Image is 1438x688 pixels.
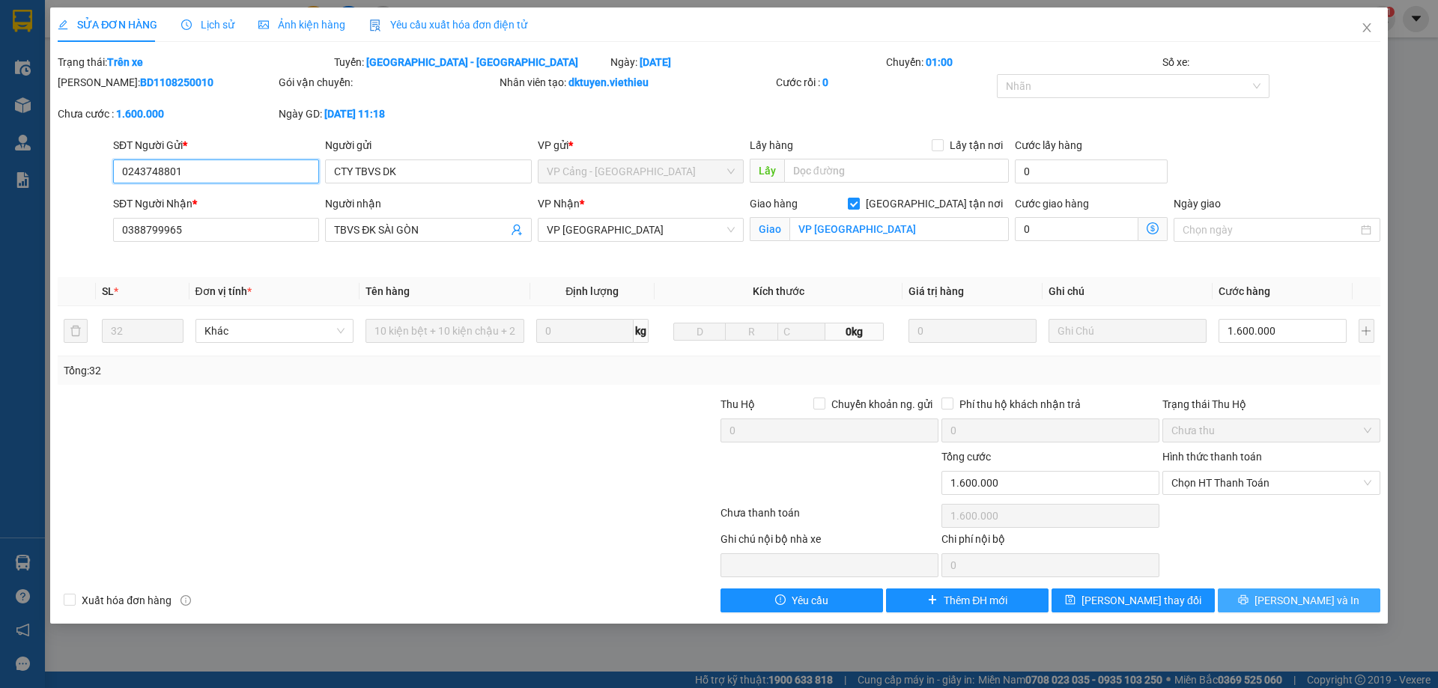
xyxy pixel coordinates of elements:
span: plus [927,594,938,606]
span: close [1361,22,1373,34]
button: delete [64,319,88,343]
input: Cước giao hàng [1015,217,1138,241]
span: Kích thước [753,285,804,297]
b: [GEOGRAPHIC_DATA] - [GEOGRAPHIC_DATA] [366,56,578,68]
div: Chưa cước : [58,106,276,122]
span: Ảnh kiện hàng [258,19,345,31]
span: clock-circle [181,19,192,30]
span: [GEOGRAPHIC_DATA] tận nơi [860,195,1009,212]
div: Tổng: 32 [64,362,555,379]
div: VP gửi [538,137,744,153]
input: Cước lấy hàng [1015,159,1168,183]
span: Lấy [750,159,784,183]
span: dollar-circle [1147,222,1159,234]
span: Chuyển khoản ng. gửi [825,396,938,413]
img: icon [369,19,381,31]
button: Close [1346,7,1388,49]
span: SL [102,285,114,297]
button: exclamation-circleYêu cầu [720,588,883,612]
span: Giao [750,217,789,241]
input: R [725,323,778,341]
span: Tổng cước [941,451,991,463]
div: [PERSON_NAME]: [58,74,276,91]
div: Chưa thanh toán [719,505,940,531]
b: 1.600.000 [116,108,164,120]
label: Cước lấy hàng [1015,139,1082,151]
span: VP Nhận [538,198,580,210]
div: Gói vận chuyển: [279,74,497,91]
div: SĐT Người Gửi [113,137,319,153]
b: 0 [822,76,828,88]
b: Trên xe [107,56,143,68]
div: Người gửi [325,137,531,153]
span: Giá trị hàng [908,285,964,297]
b: BD1108250010 [140,76,213,88]
input: VD: Bàn, Ghế [365,319,524,343]
span: Định lượng [565,285,619,297]
span: Chọn HT Thanh Toán [1171,472,1371,494]
input: 0 [908,319,1036,343]
span: user-add [511,224,523,236]
b: 01:00 [926,56,953,68]
span: picture [258,19,269,30]
span: SỬA ĐƠN HÀNG [58,19,157,31]
span: Tên hàng [365,285,410,297]
span: Thu Hộ [720,398,755,410]
th: Ghi chú [1043,277,1213,306]
span: Yêu cầu xuất hóa đơn điện tử [369,19,527,31]
span: VP Cảng - Hà Nội [547,160,735,183]
div: Người nhận [325,195,531,212]
span: save [1065,594,1076,606]
span: exclamation-circle [775,594,786,606]
span: Lấy tận nơi [944,137,1009,153]
span: printer [1238,594,1249,606]
label: Hình thức thanh toán [1162,451,1262,463]
span: Giao hàng [750,198,798,210]
div: Chuyến: [885,54,1161,70]
input: C [777,323,825,341]
span: info-circle [180,595,191,606]
div: Ngày GD: [279,106,497,122]
div: Trạng thái: [56,54,333,70]
div: SĐT Người Nhận [113,195,319,212]
span: 0kg [825,323,884,341]
span: Khác [204,320,345,342]
span: VP Sài Gòn [547,219,735,241]
input: D [673,323,726,341]
label: Ngày giao [1174,198,1221,210]
span: kg [634,319,649,343]
div: Cước rồi : [776,74,994,91]
button: save[PERSON_NAME] thay đổi [1052,588,1214,612]
span: [PERSON_NAME] thay đổi [1081,592,1201,609]
span: Yêu cầu [792,592,828,609]
div: Nhân viên tạo: [500,74,773,91]
div: Ngày: [609,54,885,70]
span: Đơn vị tính [195,285,252,297]
button: printer[PERSON_NAME] và In [1218,588,1380,612]
span: Cước hàng [1219,285,1270,297]
span: Lịch sử [181,19,234,31]
input: Giao tận nơi [789,217,1009,241]
span: Thêm ĐH mới [944,592,1007,609]
button: plus [1359,319,1374,343]
div: Chi phí nội bộ [941,531,1159,553]
input: Ngày giao [1183,222,1357,238]
b: [DATE] [640,56,671,68]
div: Số xe: [1161,54,1382,70]
label: Cước giao hàng [1015,198,1089,210]
span: Chưa thu [1171,419,1371,442]
div: Tuyến: [333,54,609,70]
span: Xuất hóa đơn hàng [76,592,178,609]
span: Lấy hàng [750,139,793,151]
b: dktuyen.viethieu [568,76,649,88]
input: Dọc đường [784,159,1009,183]
div: Trạng thái Thu Hộ [1162,396,1380,413]
span: Phí thu hộ khách nhận trả [953,396,1087,413]
b: [DATE] 11:18 [324,108,385,120]
button: plusThêm ĐH mới [886,588,1049,612]
div: Ghi chú nội bộ nhà xe [720,531,938,553]
input: Ghi Chú [1049,319,1207,343]
span: edit [58,19,68,30]
span: [PERSON_NAME] và In [1255,592,1359,609]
